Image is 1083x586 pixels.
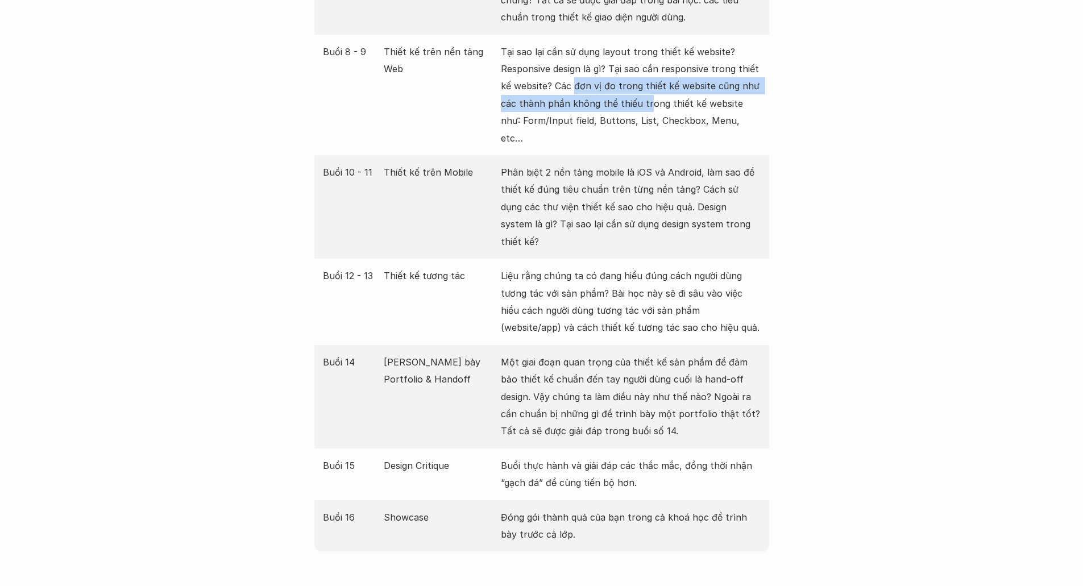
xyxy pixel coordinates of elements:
p: Buổi 14 [323,354,379,371]
p: Tại sao lại cần sử dụng layout trong thiết kế website? Responsive design là gì? Tại sao cần respo... [501,43,761,147]
p: Buổi 15 [323,457,379,474]
p: Phân biệt 2 nền tảng mobile là iOS và Android, làm sao để thiết kế đúng tiêu chuẩn trên từng nền ... [501,164,761,250]
p: Buổi 12 - 13 [323,267,379,284]
p: Buổi thực hành và giải đáp các thắc mắc, đồng thời nhận “gạch đá” để cùng tiến bộ hơn. [501,457,761,492]
p: [PERSON_NAME] bày Portfolio & Handoff [384,354,495,388]
p: Thiết kế trên nền tảng Web [384,43,495,78]
p: Đóng gói thành quả của bạn trong cả khoá học để trình bày trước cả lớp. [501,509,761,543]
p: Showcase [384,509,495,526]
p: Buổi 10 - 11 [323,164,379,181]
p: Buổi 16 [323,509,379,526]
p: Design Critique [384,457,495,474]
p: Một giai đoạn quan trọng của thiết kế sản phẩm để đảm bảo thiết kế chuẩn đến tay người dùng cuối ... [501,354,761,440]
p: Liệu rằng chúng ta có đang hiểu đúng cách người dùng tương tác với sản phẩm? Bài học này sẽ đi sâ... [501,267,761,336]
p: Buổi 8 - 9 [323,43,379,60]
p: Thiết kế tương tác [384,267,495,284]
p: Thiết kế trên Mobile [384,164,495,181]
